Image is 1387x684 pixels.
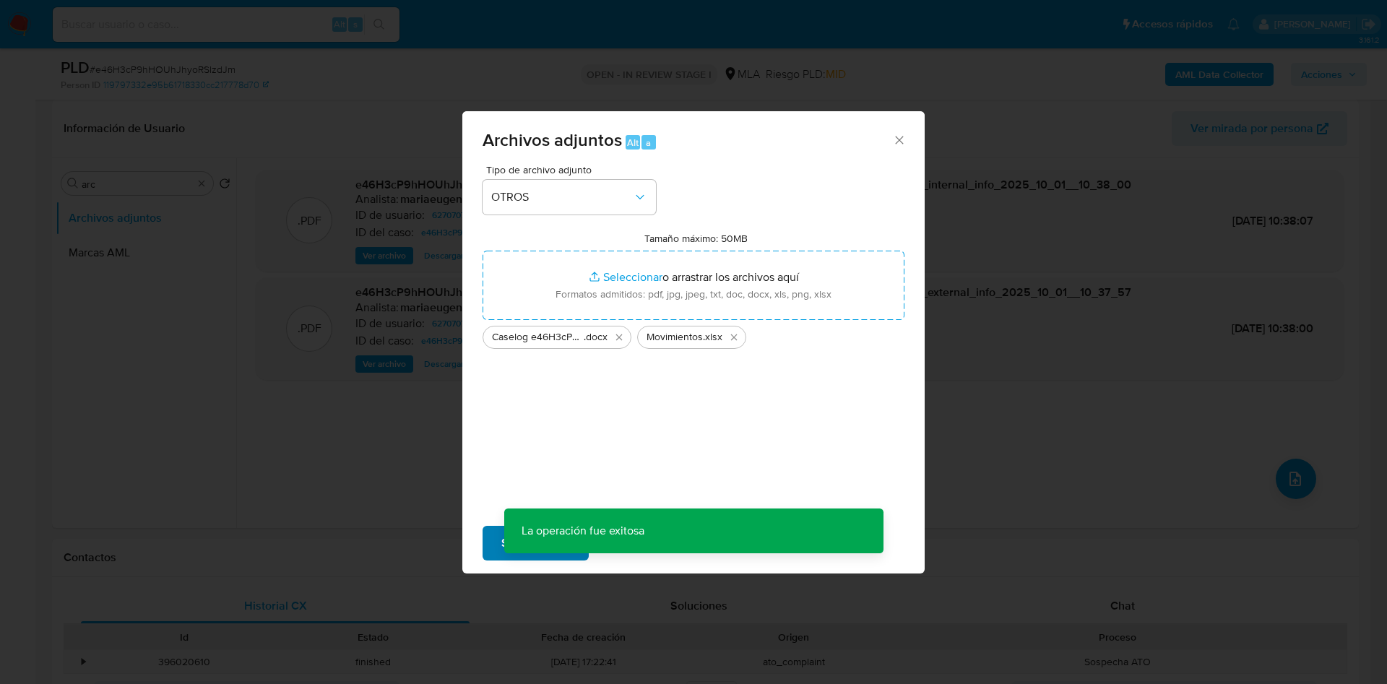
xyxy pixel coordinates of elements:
span: Caselog e46H3cP9hHOUhJhyoRSIzdJm_2025_09_18_00_05_48 (1) [492,330,584,345]
label: Tamaño máximo: 50MB [644,232,748,245]
button: Cerrar [892,133,905,146]
button: Eliminar Caselog e46H3cP9hHOUhJhyoRSIzdJm_2025_09_18_00_05_48 (1).docx [610,329,628,346]
span: Archivos adjuntos [483,127,622,152]
button: OTROS [483,180,656,215]
ul: Archivos seleccionados [483,320,904,349]
span: a [646,136,651,150]
span: Cancelar [613,527,660,559]
span: Movimientos [647,330,703,345]
button: Subir archivo [483,526,589,560]
span: .docx [584,330,608,345]
p: La operación fue exitosa [504,508,662,553]
span: Tipo de archivo adjunto [486,165,660,175]
span: Alt [627,136,639,150]
span: OTROS [491,190,633,204]
button: Eliminar Movimientos.xlsx [725,329,743,346]
span: .xlsx [703,330,722,345]
span: Subir archivo [501,527,570,559]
